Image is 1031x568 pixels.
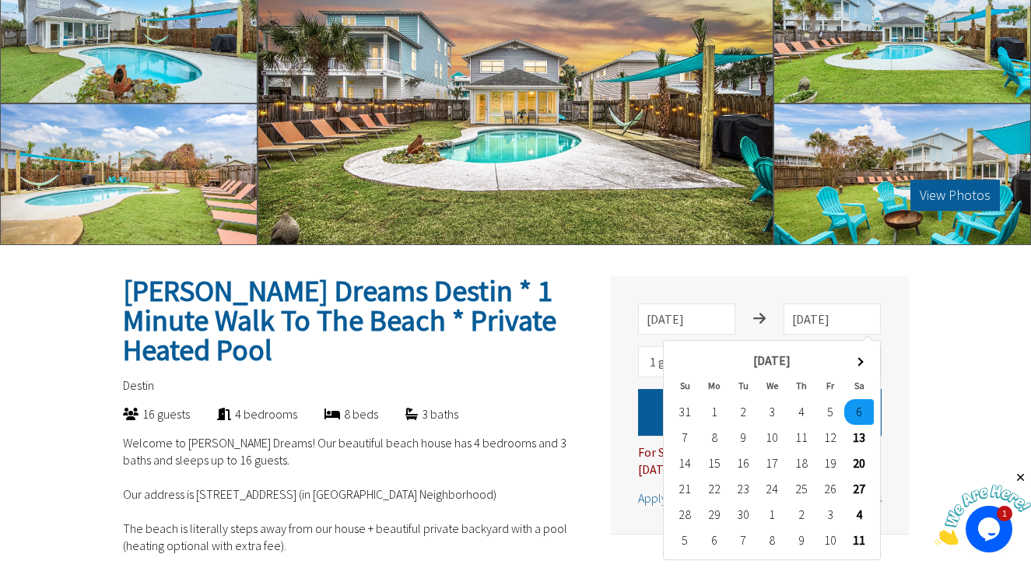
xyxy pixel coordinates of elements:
input: Check-in [638,303,735,335]
td: 5 [815,399,844,425]
iframe: chat widget [935,471,1031,545]
button: Check Prices [638,389,882,436]
td: 5 [671,528,700,553]
td: 18 [787,451,815,476]
td: 23 [728,476,757,502]
td: 4 [844,502,873,528]
div: 16 guests [96,405,190,422]
td: 17 [758,451,787,476]
input: Check-out [784,303,881,335]
th: We [758,373,787,399]
td: 27 [844,476,873,502]
td: 28 [671,502,700,528]
td: 31 [671,399,700,425]
div: 4 bedrooms [190,405,297,422]
td: 1 [700,399,728,425]
td: 19 [815,451,844,476]
th: Fr [815,373,844,399]
td: 3 [815,502,844,528]
div: For Spring Break & Summer 2025 Choose [DATE] to [DATE] to see pricing [638,436,882,478]
h2: [PERSON_NAME] Dreams Destin * 1 Minute Walk To The Beach * Private Heated Pool [123,276,584,365]
td: 9 [728,425,757,451]
td: 24 [758,476,787,502]
td: 11 [844,528,873,553]
div: 3 baths [378,405,458,422]
td: 7 [671,425,700,451]
td: 11 [787,425,815,451]
td: 15 [700,451,728,476]
td: 22 [700,476,728,502]
div: 8 beds [297,405,378,422]
td: 29 [700,502,728,528]
td: 12 [815,425,844,451]
td: 3 [758,399,787,425]
td: 4 [787,399,815,425]
th: Tu [728,373,757,399]
td: 26 [815,476,844,502]
th: Mo [700,373,728,399]
td: 8 [700,425,728,451]
span: Apply Promo Code [638,490,735,506]
span: Clear dates [823,490,882,506]
th: Th [787,373,815,399]
td: 30 [728,502,757,528]
td: 6 [700,528,728,553]
td: 1 [758,502,787,528]
th: Sa [844,373,873,399]
button: View Photos [910,180,1000,211]
td: 25 [787,476,815,502]
td: 10 [815,528,844,553]
td: 8 [758,528,787,553]
td: 21 [671,476,700,502]
td: 10 [758,425,787,451]
td: 13 [844,425,873,451]
td: 7 [728,528,757,553]
td: 2 [787,502,815,528]
td: 14 [671,451,700,476]
td: 9 [787,528,815,553]
td: 2 [728,399,757,425]
td: 20 [844,451,873,476]
td: 16 [728,451,757,476]
td: 6 [844,399,873,425]
span: Destin [123,377,154,393]
th: [DATE] [700,348,844,373]
th: Su [671,373,700,399]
